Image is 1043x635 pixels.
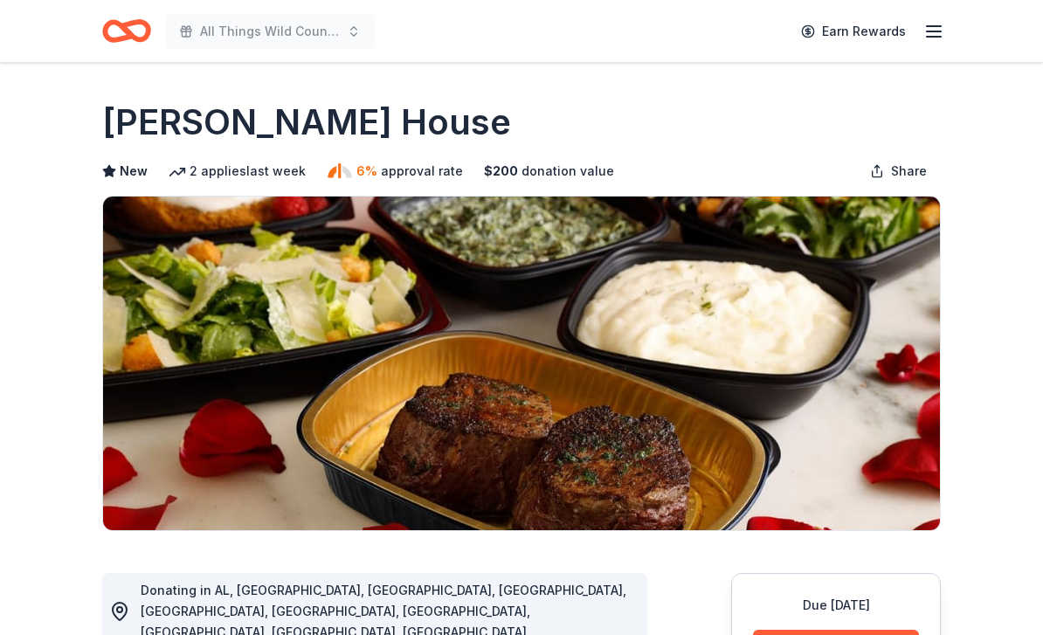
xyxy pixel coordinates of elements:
span: All Things Wild Country Brunch [200,21,340,42]
span: New [120,161,148,182]
h1: [PERSON_NAME] House [102,98,511,147]
div: 2 applies last week [169,161,306,182]
span: $ 200 [484,161,518,182]
span: approval rate [381,161,463,182]
img: Image for Ruth's Chris Steak House [103,197,940,530]
span: Share [891,161,927,182]
div: Due [DATE] [753,595,919,616]
span: 6% [356,161,377,182]
span: donation value [521,161,614,182]
a: Home [102,10,151,52]
button: Share [856,154,941,189]
button: All Things Wild Country Brunch [165,14,375,49]
a: Earn Rewards [791,16,916,47]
